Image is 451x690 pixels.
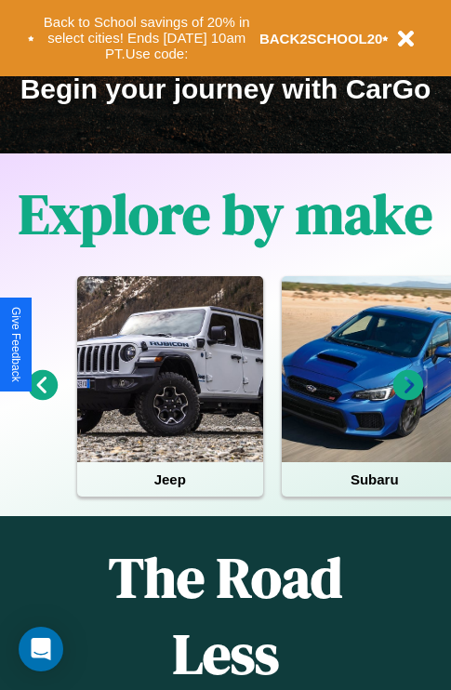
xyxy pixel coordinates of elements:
div: Open Intercom Messenger [19,627,63,671]
div: Give Feedback [9,307,22,382]
h1: Explore by make [19,176,432,252]
b: BACK2SCHOOL20 [259,31,383,46]
button: Back to School savings of 20% in select cities! Ends [DATE] 10am PT.Use code: [34,9,259,67]
h4: Jeep [77,462,263,497]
